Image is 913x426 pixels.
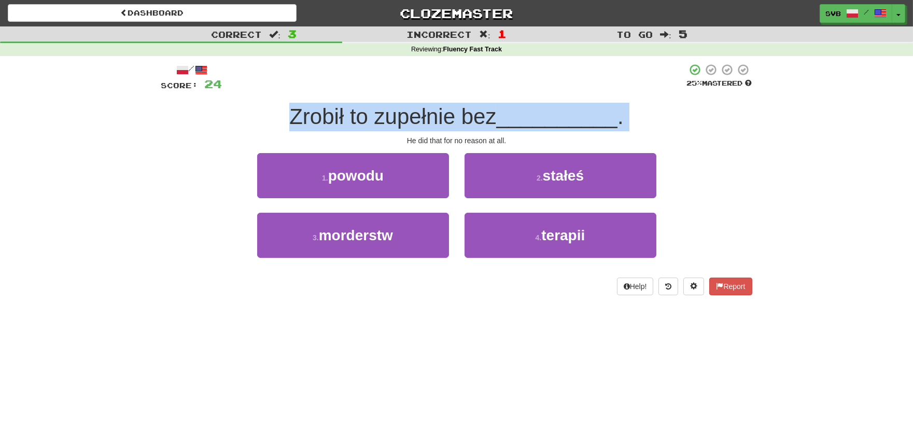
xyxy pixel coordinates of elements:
[465,153,656,198] button: 2.stałeś
[406,29,472,39] span: Incorrect
[820,4,892,23] a: svb /
[825,9,841,18] span: svb
[617,104,624,129] span: .
[161,135,752,146] div: He did that for no reason at all.
[537,174,543,182] small: 2 .
[289,104,496,129] span: Zrobił to zupełnie bez
[687,79,703,87] span: 25 %
[541,227,585,243] span: terapii
[496,104,617,129] span: __________
[543,168,584,184] span: stałeś
[257,153,449,198] button: 1.powodu
[617,278,654,295] button: Help!
[479,30,490,39] span: :
[709,278,752,295] button: Report
[205,77,222,90] span: 24
[687,79,752,88] div: Mastered
[616,29,653,39] span: To go
[864,8,869,16] span: /
[465,213,656,258] button: 4.terapii
[313,233,319,242] small: 3 .
[269,30,280,39] span: :
[443,46,502,53] strong: Fluency Fast Track
[161,63,222,76] div: /
[288,28,297,40] span: 3
[257,213,449,258] button: 3.morderstw
[660,30,671,39] span: :
[658,278,678,295] button: Round history (alt+y)
[211,29,262,39] span: Correct
[8,4,297,22] a: Dashboard
[679,28,687,40] span: 5
[536,233,542,242] small: 4 .
[322,174,328,182] small: 1 .
[312,4,601,22] a: Clozemaster
[161,81,199,90] span: Score:
[328,168,384,184] span: powodu
[498,28,507,40] span: 1
[319,227,393,243] span: morderstw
